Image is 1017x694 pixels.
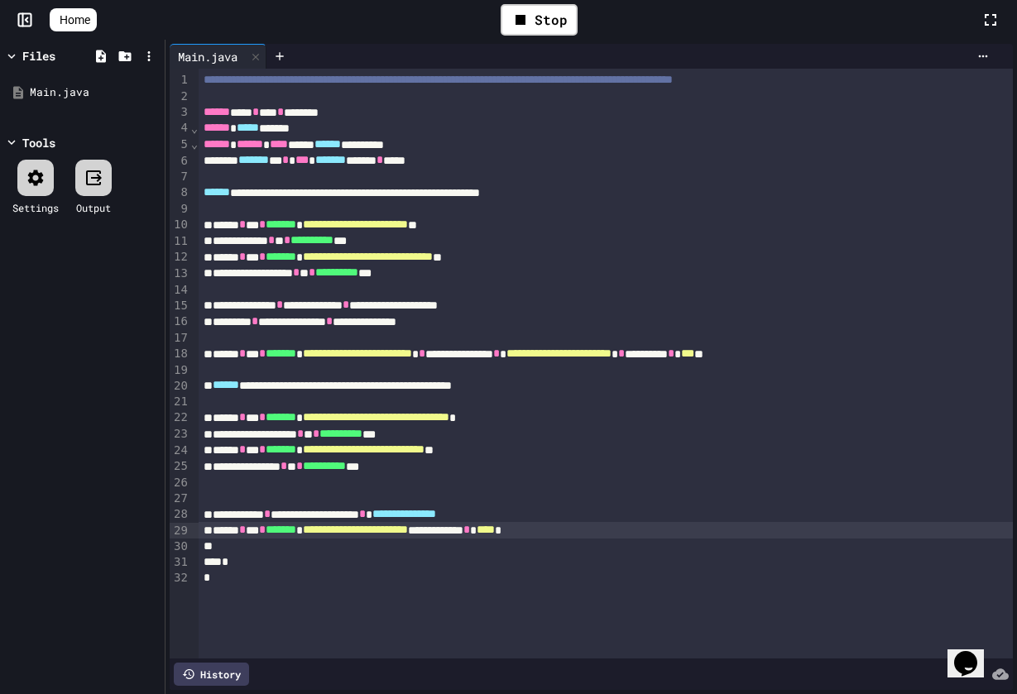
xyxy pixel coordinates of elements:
[170,89,190,104] div: 2
[170,136,190,153] div: 5
[170,249,190,266] div: 12
[170,298,190,314] div: 15
[170,458,190,475] div: 25
[170,313,190,330] div: 16
[12,200,59,215] div: Settings
[170,201,190,217] div: 9
[170,120,190,136] div: 4
[170,72,190,89] div: 1
[170,169,190,184] div: 7
[170,378,190,395] div: 20
[170,538,190,554] div: 30
[170,153,190,170] div: 6
[50,8,97,31] a: Home
[170,217,190,233] div: 10
[170,266,190,282] div: 13
[170,570,190,586] div: 32
[170,346,190,362] div: 18
[947,628,1000,677] iframe: chat widget
[190,137,199,151] span: Fold line
[170,491,190,506] div: 27
[170,282,190,298] div: 14
[170,523,190,539] div: 29
[170,44,266,69] div: Main.java
[30,84,159,101] div: Main.java
[170,443,190,459] div: 24
[170,104,190,121] div: 3
[170,554,190,570] div: 31
[170,475,190,491] div: 26
[174,663,249,686] div: History
[170,330,190,346] div: 17
[170,506,190,523] div: 28
[170,409,190,426] div: 22
[170,233,190,250] div: 11
[170,48,246,65] div: Main.java
[76,200,111,215] div: Output
[22,47,55,65] div: Files
[170,426,190,443] div: 23
[170,394,190,409] div: 21
[22,134,55,151] div: Tools
[501,4,578,36] div: Stop
[170,184,190,201] div: 8
[60,12,90,28] span: Home
[170,362,190,378] div: 19
[190,122,199,135] span: Fold line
